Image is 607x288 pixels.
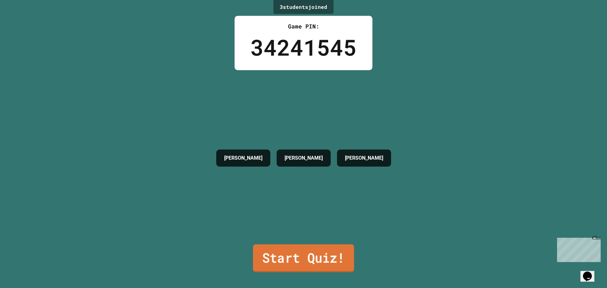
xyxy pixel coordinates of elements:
[253,244,354,272] a: Start Quiz!
[3,3,44,40] div: Chat with us now!Close
[345,154,383,162] h4: [PERSON_NAME]
[285,154,323,162] h4: [PERSON_NAME]
[555,235,601,262] iframe: chat widget
[250,31,357,64] div: 34241545
[250,22,357,31] div: Game PIN:
[224,154,262,162] h4: [PERSON_NAME]
[580,263,601,282] iframe: chat widget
